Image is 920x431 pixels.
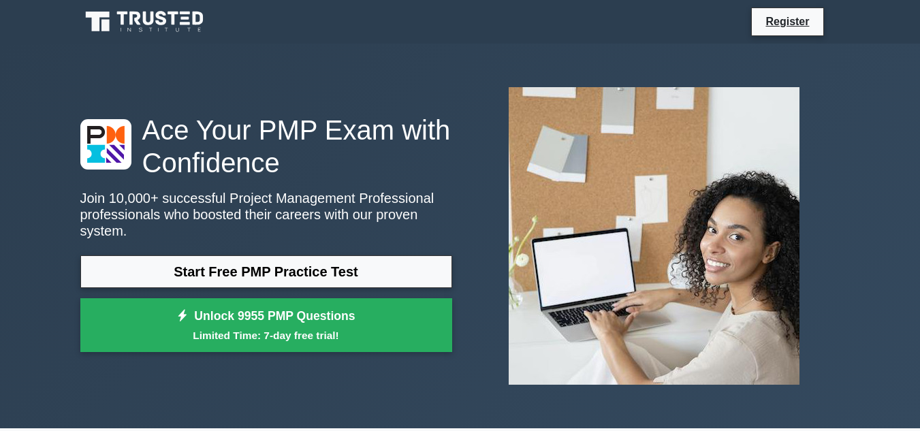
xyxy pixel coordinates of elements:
[80,298,452,353] a: Unlock 9955 PMP QuestionsLimited Time: 7-day free trial!
[757,13,817,30] a: Register
[80,190,452,239] p: Join 10,000+ successful Project Management Professional professionals who boosted their careers w...
[97,328,435,343] small: Limited Time: 7-day free trial!
[80,114,452,179] h1: Ace Your PMP Exam with Confidence
[80,255,452,288] a: Start Free PMP Practice Test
